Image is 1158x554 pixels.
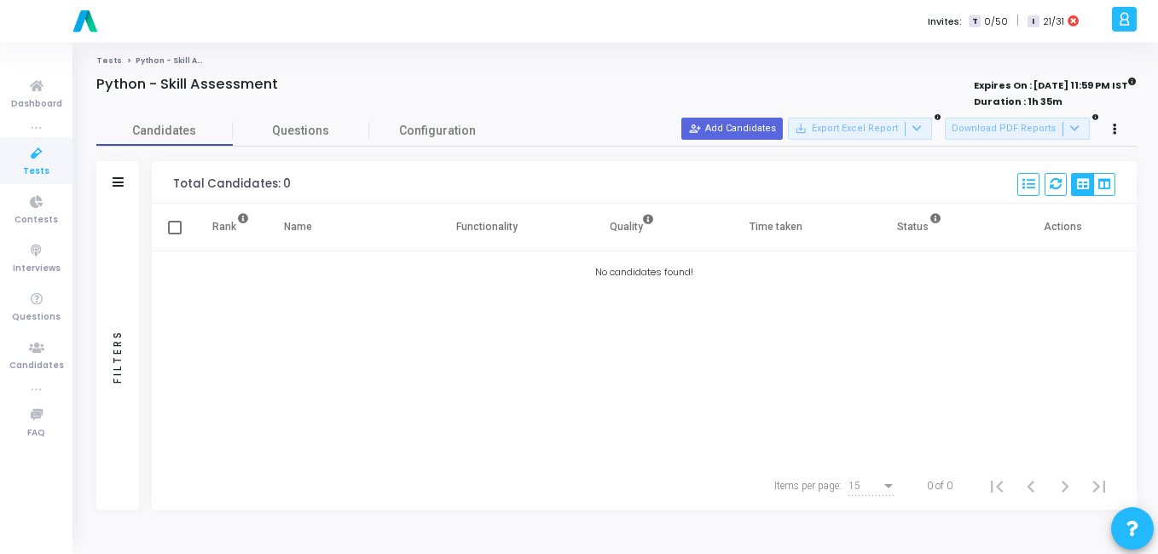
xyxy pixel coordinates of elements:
[96,55,1137,66] nav: breadcrumb
[848,480,860,492] span: 15
[980,469,1014,503] button: First page
[969,15,980,28] span: T
[993,204,1137,251] th: Actions
[9,359,64,373] span: Candidates
[1071,173,1115,196] div: View Options
[96,122,233,140] span: Candidates
[233,122,369,140] span: Questions
[974,95,1062,108] strong: Duration : 1h 35m
[1043,14,1064,29] span: 21/31
[23,164,49,179] span: Tests
[927,478,952,493] div: 0 of 0
[414,204,559,251] th: Functionality
[974,74,1137,93] strong: Expires On : [DATE] 11:59 PM IST
[152,265,1137,280] div: No candidates found!
[136,55,246,66] span: Python - Skill Assessment
[284,217,312,236] div: Name
[13,262,61,276] span: Interviews
[1014,469,1048,503] button: Previous page
[1028,15,1039,28] span: I
[96,76,278,93] h4: Python - Skill Assessment
[848,481,896,493] mat-select: Items per page:
[12,310,61,325] span: Questions
[399,122,476,140] span: Configuration
[110,263,125,450] div: Filters
[774,478,842,493] div: Items per page:
[928,14,962,29] label: Invites:
[750,217,802,236] div: Time taken
[1016,12,1019,30] span: |
[68,4,102,38] img: logo
[945,118,1090,140] button: Download PDF Reports
[788,118,932,140] button: Export Excel Report
[11,97,62,112] span: Dashboard
[27,426,45,441] span: FAQ
[681,118,783,140] button: Add Candidates
[689,123,701,135] mat-icon: person_add_alt
[848,204,992,251] th: Status
[1048,469,1082,503] button: Next page
[1082,469,1116,503] button: Last page
[96,55,122,66] a: Tests
[194,204,267,251] th: Rank
[14,213,58,228] span: Contests
[173,177,291,191] div: Total Candidates: 0
[795,123,807,135] mat-icon: save_alt
[984,14,1008,29] span: 0/50
[559,204,703,251] th: Quality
